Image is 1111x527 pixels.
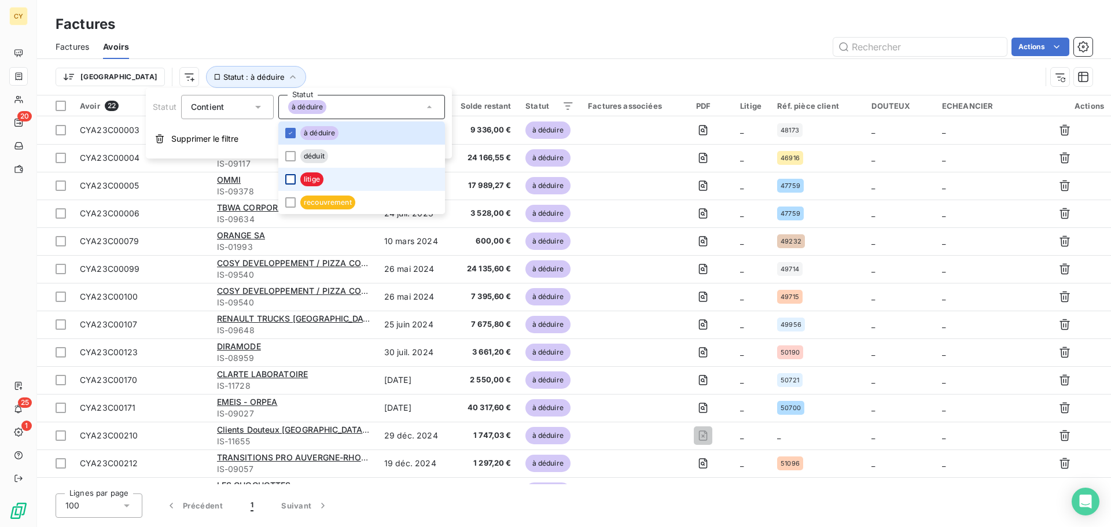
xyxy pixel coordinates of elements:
[777,101,858,110] div: Réf. pièce client
[740,319,744,329] span: _
[781,127,799,134] span: 48173
[80,347,138,357] span: CYA23C00123
[56,68,165,86] button: [GEOGRAPHIC_DATA]
[781,182,800,189] span: 47759
[80,180,139,190] span: CYA23C00005
[80,403,136,412] span: CYA23C00171
[525,455,571,472] span: à déduire
[217,425,387,434] span: Clients Douteux [GEOGRAPHIC_DATA] 20%
[781,349,800,356] span: 50190
[217,213,370,225] span: IS-09634
[80,125,140,135] span: CYA23C00003
[525,427,571,444] span: à déduire
[781,293,799,300] span: 49715
[833,38,1007,56] input: Rechercher
[871,236,875,246] span: _
[377,338,450,366] td: 30 juil. 2024
[942,236,946,246] span: _
[18,397,32,408] span: 25
[740,375,744,385] span: _
[871,153,875,163] span: _
[871,101,928,110] div: DOUTEUX
[525,260,571,278] span: à déduire
[217,397,278,407] span: EMEIS - ORPEA
[942,347,946,357] span: _
[740,403,744,412] span: _
[80,264,140,274] span: CYA23C00099
[777,430,781,440] span: _
[740,208,744,218] span: _
[80,430,138,440] span: CYA23C00210
[740,180,744,190] span: _
[217,258,373,268] span: COSY DEVELOPPEMENT / PIZZA COSY
[457,101,511,110] div: Solde restant
[457,430,511,441] span: 1 747,03 €
[942,375,946,385] span: _
[17,111,32,121] span: 20
[781,238,801,245] span: 49232
[377,394,450,422] td: [DATE]
[740,153,744,163] span: _
[871,125,875,135] span: _
[942,430,946,440] span: _
[217,436,370,447] span: IS-11655
[457,291,511,303] span: 7 395,60 €
[871,430,875,440] span: _
[300,196,355,209] span: recouvrement
[9,7,28,25] div: CY
[217,314,377,323] span: RENAULT TRUCKS [GEOGRAPHIC_DATA]
[377,283,450,311] td: 26 mai 2024
[217,186,370,197] span: IS-09378
[217,341,261,351] span: DIRAMODE
[217,352,370,364] span: IS-08959
[942,101,1011,110] div: ECHEANCIER
[525,482,571,500] span: à déduire
[871,403,875,412] span: _
[457,319,511,330] span: 7 675,80 €
[525,205,571,222] span: à déduire
[1072,488,1099,515] div: Open Intercom Messenger
[457,124,511,136] span: 9 336,00 €
[80,101,100,110] span: Avoir
[80,153,140,163] span: CYA23C00004
[457,347,511,358] span: 3 661,20 €
[251,500,253,511] span: 1
[217,202,293,212] span: TBWA CORPORATE
[80,236,139,246] span: CYA23C00079
[217,380,370,392] span: IS-11728
[680,101,726,110] div: PDF
[217,297,370,308] span: IS-09540
[217,269,370,281] span: IS-09540
[942,403,946,412] span: _
[525,121,571,139] span: à déduire
[377,366,450,394] td: [DATE]
[152,493,237,518] button: Précédent
[740,236,744,246] span: _
[457,152,511,164] span: 24 166,55 €
[525,371,571,389] span: à déduire
[942,208,946,218] span: _
[1011,38,1069,56] button: Actions
[377,449,450,477] td: 19 déc. 2024
[525,344,571,361] span: à déduire
[525,101,574,110] div: Statut
[942,458,946,468] span: _
[9,423,27,441] a: 1
[217,175,241,185] span: OMMI
[217,325,370,336] span: IS-09648
[1025,101,1104,110] div: Actions
[740,347,744,357] span: _
[191,102,224,112] span: Contient
[223,72,285,82] span: Statut : à déduire
[525,316,571,333] span: à déduire
[942,319,946,329] span: _
[871,264,875,274] span: _
[300,126,339,140] span: à déduire
[942,292,946,301] span: _
[65,500,79,511] span: 100
[171,133,238,145] span: Supprimer le filtre
[80,458,138,468] span: CYA23C00212
[740,264,744,274] span: _
[525,177,571,194] span: à déduire
[871,292,875,301] span: _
